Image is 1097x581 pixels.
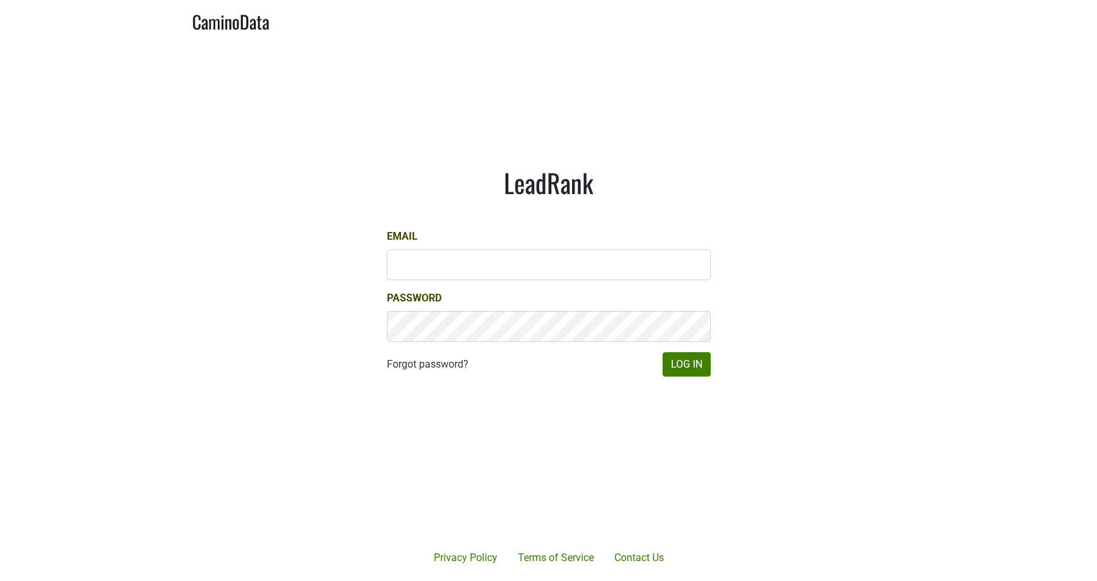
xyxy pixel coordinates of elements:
[508,545,604,571] a: Terms of Service
[604,545,674,571] a: Contact Us
[387,167,711,198] h1: LeadRank
[387,357,468,372] a: Forgot password?
[424,545,508,571] a: Privacy Policy
[192,5,269,35] a: CaminoData
[387,290,441,306] label: Password
[663,352,711,377] button: Log In
[387,229,418,244] label: Email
